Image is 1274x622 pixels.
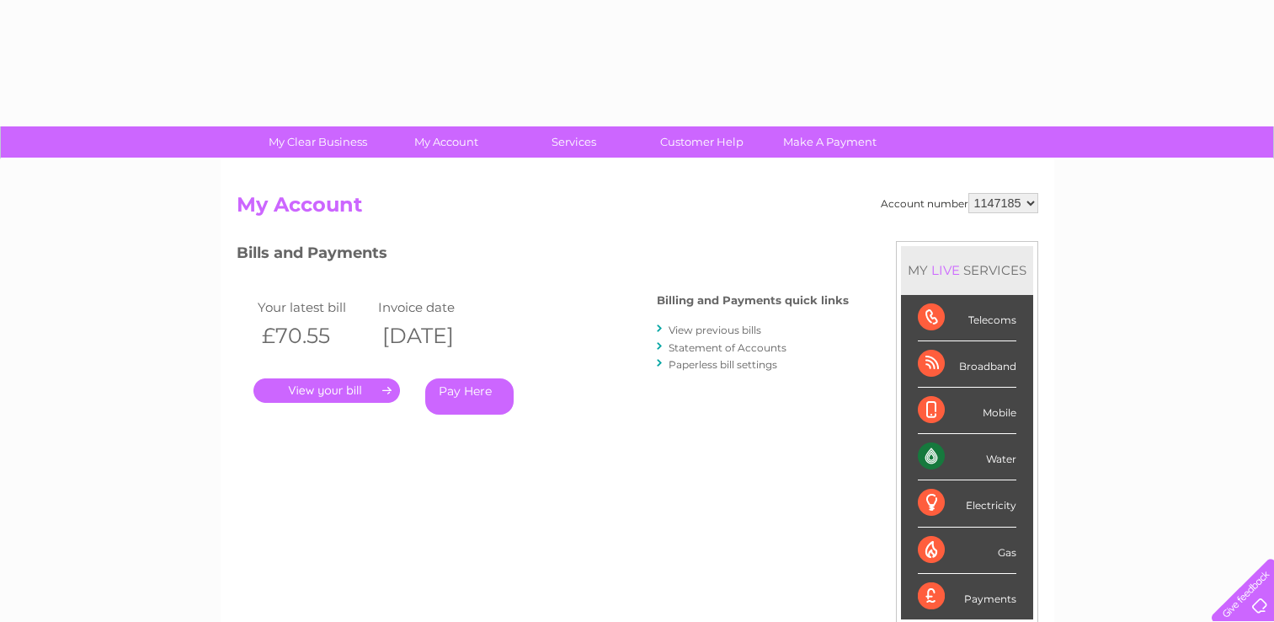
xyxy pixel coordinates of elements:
[237,241,849,271] h3: Bills and Payments
[901,246,1033,294] div: MY SERVICES
[881,193,1038,213] div: Account number
[376,126,515,158] a: My Account
[632,126,771,158] a: Customer Help
[253,296,375,319] td: Your latest bill
[504,126,643,158] a: Services
[248,126,387,158] a: My Clear Business
[918,528,1016,574] div: Gas
[425,378,514,415] a: Pay Here
[374,296,495,319] td: Invoice date
[253,319,375,353] th: £70.55
[928,262,963,278] div: LIVE
[918,341,1016,388] div: Broadband
[237,193,1038,225] h2: My Account
[374,319,495,353] th: [DATE]
[669,358,777,371] a: Paperless bill settings
[918,574,1016,619] div: Payments
[918,480,1016,527] div: Electricity
[918,295,1016,341] div: Telecoms
[669,324,761,336] a: View previous bills
[918,388,1016,434] div: Mobile
[760,126,899,158] a: Make A Payment
[669,341,786,354] a: Statement of Accounts
[657,294,849,307] h4: Billing and Payments quick links
[253,378,400,403] a: .
[918,434,1016,480] div: Water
